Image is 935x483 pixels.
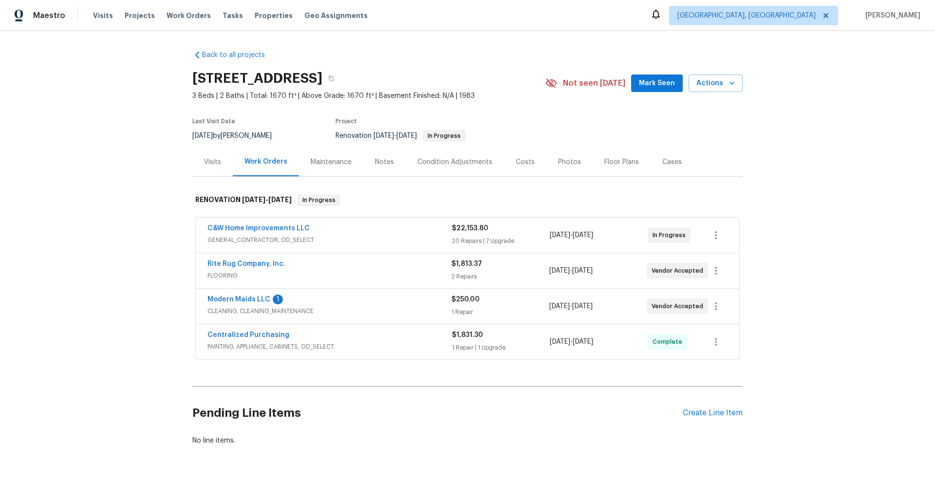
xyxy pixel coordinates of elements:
span: Actions [696,77,735,90]
span: [DATE] [573,338,593,345]
span: [DATE] [550,338,570,345]
a: Modern Maids LLC [207,296,270,303]
div: Notes [375,157,394,167]
button: Mark Seen [631,74,683,93]
a: Centralized Purchasing [207,332,289,338]
span: [DATE] [268,196,292,203]
span: [DATE] [572,303,593,310]
span: Work Orders [167,11,211,20]
h2: Pending Line Items [192,390,683,436]
span: [PERSON_NAME] [861,11,920,20]
a: C&W Home Improvements LLC [207,225,310,232]
span: [DATE] [550,232,570,239]
div: RENOVATION [DATE]-[DATE]In Progress [192,185,743,216]
span: CLEANING, CLEANING_MAINTENANCE [207,306,451,316]
div: No line items. [192,436,743,446]
div: Maintenance [311,157,352,167]
span: $22,153.80 [452,225,488,232]
span: In Progress [424,133,465,139]
span: [DATE] [573,232,593,239]
button: Actions [689,74,743,93]
div: Cases [662,157,682,167]
span: In Progress [653,230,690,240]
div: 2 Repairs [451,272,549,281]
a: Rite Rug Company, Inc. [207,260,285,267]
div: 20 Repairs | 7 Upgrade [452,236,550,246]
span: Vendor Accepted [652,266,707,276]
div: Photos [558,157,581,167]
span: Visits [93,11,113,20]
div: Visits [204,157,221,167]
span: FLOORING [207,271,451,280]
span: - [242,196,292,203]
span: Complete [653,337,686,347]
span: [DATE] [374,132,394,139]
span: $250.00 [451,296,480,303]
div: Create Line Item [683,409,743,418]
div: Costs [516,157,535,167]
span: 3 Beds | 2 Baths | Total: 1670 ft² | Above Grade: 1670 ft² | Basement Finished: N/A | 1983 [192,91,545,101]
span: [DATE] [396,132,417,139]
span: Vendor Accepted [652,301,707,311]
div: 1 [273,295,283,304]
span: Tasks [223,12,243,19]
span: In Progress [299,195,339,205]
span: Renovation [336,132,466,139]
span: Mark Seen [639,77,675,90]
span: Maestro [33,11,65,20]
span: [DATE] [242,196,265,203]
span: Last Visit Date [192,118,235,124]
span: Project [336,118,357,124]
span: [DATE] [572,267,593,274]
span: Projects [125,11,155,20]
span: [GEOGRAPHIC_DATA], [GEOGRAPHIC_DATA] [677,11,816,20]
span: - [374,132,417,139]
div: Floor Plans [604,157,639,167]
span: GENERAL_CONTRACTOR, OD_SELECT [207,235,452,245]
button: Copy Address [322,70,340,87]
a: Back to all projects [192,50,286,60]
span: - [550,337,593,347]
div: 1 Repair [451,307,549,317]
div: 1 Repair | 1 Upgrade [452,343,550,353]
div: by [PERSON_NAME] [192,130,283,142]
span: - [550,230,593,240]
span: [DATE] [192,132,213,139]
span: [DATE] [549,267,570,274]
h6: RENOVATION [195,194,292,206]
span: Not seen [DATE] [563,78,625,88]
div: Work Orders [244,157,287,167]
span: $1,831.30 [452,332,483,338]
span: - [549,266,593,276]
span: Properties [255,11,293,20]
span: $1,813.37 [451,260,482,267]
h2: [STREET_ADDRESS] [192,74,322,83]
span: PAINTING, APPLIANCE, CABINETS, OD_SELECT [207,342,452,352]
span: [DATE] [549,303,570,310]
span: Geo Assignments [304,11,368,20]
div: Condition Adjustments [417,157,492,167]
span: - [549,301,593,311]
